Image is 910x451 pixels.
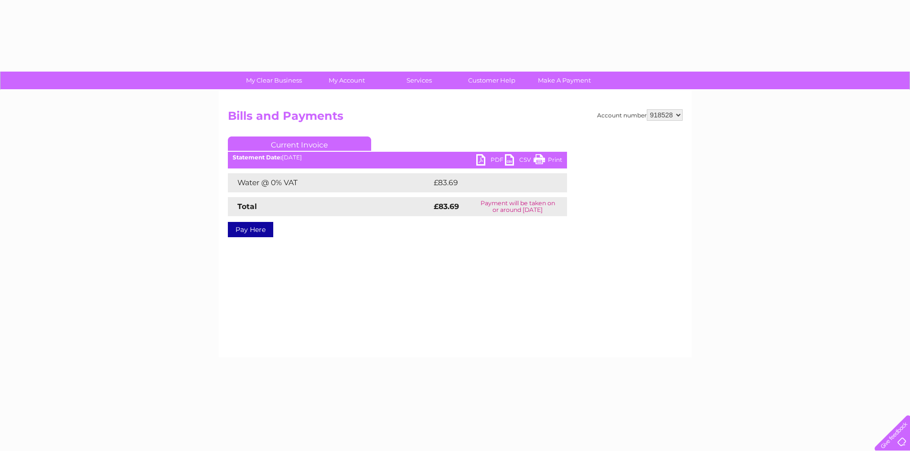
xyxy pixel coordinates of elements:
[233,154,282,161] b: Statement Date:
[597,109,683,121] div: Account number
[228,109,683,127] h2: Bills and Payments
[228,173,431,192] td: Water @ 0% VAT
[235,72,313,89] a: My Clear Business
[534,154,562,168] a: Print
[228,154,567,161] div: [DATE]
[237,202,257,211] strong: Total
[431,173,548,192] td: £83.69
[505,154,534,168] a: CSV
[228,222,273,237] a: Pay Here
[307,72,386,89] a: My Account
[525,72,604,89] a: Make A Payment
[476,154,505,168] a: PDF
[434,202,459,211] strong: £83.69
[452,72,531,89] a: Customer Help
[380,72,459,89] a: Services
[228,136,371,151] a: Current Invoice
[469,197,567,216] td: Payment will be taken on or around [DATE]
